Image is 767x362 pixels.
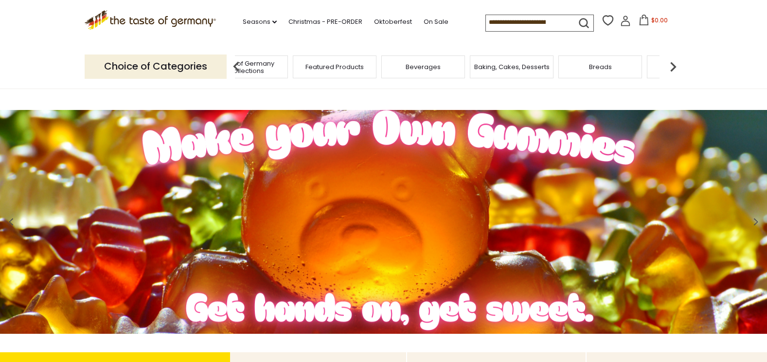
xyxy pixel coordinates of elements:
[305,63,364,71] a: Featured Products
[651,16,668,24] span: $0.00
[424,17,448,27] a: On Sale
[288,17,362,27] a: Christmas - PRE-ORDER
[227,57,246,76] img: previous arrow
[474,63,550,71] a: Baking, Cakes, Desserts
[589,63,612,71] a: Breads
[663,57,683,76] img: next arrow
[85,54,227,78] p: Choice of Categories
[633,15,674,29] button: $0.00
[374,17,412,27] a: Oktoberfest
[207,60,285,74] a: Taste of Germany Collections
[243,17,277,27] a: Seasons
[406,63,441,71] a: Beverages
